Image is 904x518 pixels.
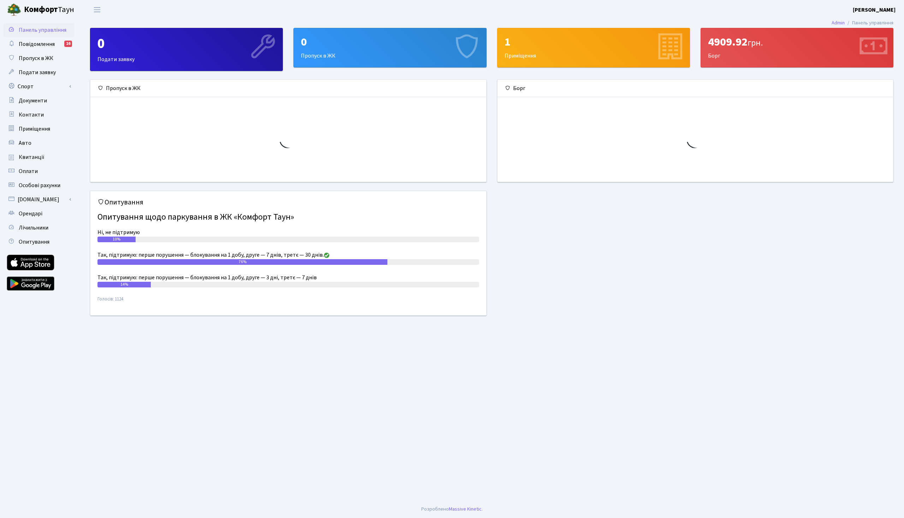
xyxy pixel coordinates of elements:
a: Приміщення [4,122,74,136]
nav: breadcrumb [821,16,904,30]
a: Admin [832,19,845,26]
div: Пропуск в ЖК [90,80,486,97]
span: Особові рахунки [19,181,60,189]
a: [DOMAIN_NAME] [4,192,74,207]
span: Контакти [19,111,44,119]
span: Авто [19,139,31,147]
div: Розроблено . [421,505,483,513]
div: Борг [701,28,893,67]
a: Панель управління [4,23,74,37]
a: 1Приміщення [497,28,690,67]
div: 76% [97,259,387,265]
a: Лічильники [4,221,74,235]
div: 10% [97,237,136,242]
span: Таун [24,4,74,16]
div: 0 [97,35,275,52]
div: Пропуск в ЖК [294,28,486,67]
span: Подати заявку [19,69,56,76]
a: Оплати [4,164,74,178]
div: 14% [97,282,151,287]
span: Приміщення [19,125,50,133]
div: Так, підтримую: перше порушення — блокування на 1 добу, друге — 3 дні, третє — 7 днів [97,273,479,282]
span: Повідомлення [19,40,55,48]
b: Комфорт [24,4,58,15]
a: Подати заявку [4,65,74,79]
button: Переключити навігацію [88,4,106,16]
span: грн. [748,37,763,49]
small: Голосів: 1124 [97,296,479,308]
div: Ні, не підтримую [97,228,479,237]
a: Контакти [4,108,74,122]
span: Пропуск в ЖК [19,54,53,62]
div: Борг [498,80,893,97]
span: Панель управління [19,26,66,34]
a: Квитанції [4,150,74,164]
a: Спорт [4,79,74,94]
span: Квитанції [19,153,44,161]
div: 0 [301,35,479,49]
a: Пропуск в ЖК [4,51,74,65]
a: Документи [4,94,74,108]
a: 0Пропуск в ЖК [293,28,486,67]
span: Орендарі [19,210,42,218]
div: 4909.92 [708,35,886,49]
a: [PERSON_NAME] [853,6,896,14]
h5: Опитування [97,198,479,207]
div: 1 [505,35,683,49]
a: Орендарі [4,207,74,221]
span: Опитування [19,238,49,246]
span: Лічильники [19,224,48,232]
div: 16 [64,41,72,47]
a: Massive Kinetic [449,505,482,513]
a: 0Подати заявку [90,28,283,71]
a: Особові рахунки [4,178,74,192]
li: Панель управління [845,19,893,27]
div: Так, підтримую: перше порушення — блокування на 1 добу, друге — 7 днів, третє — 30 днів. [97,251,479,259]
h4: Опитування щодо паркування в ЖК «Комфорт Таун» [97,209,479,225]
span: Оплати [19,167,38,175]
a: Опитування [4,235,74,249]
div: Приміщення [498,28,690,67]
a: Повідомлення16 [4,37,74,51]
div: Подати заявку [90,28,282,71]
a: Авто [4,136,74,150]
img: logo.png [7,3,21,17]
span: Документи [19,97,47,105]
